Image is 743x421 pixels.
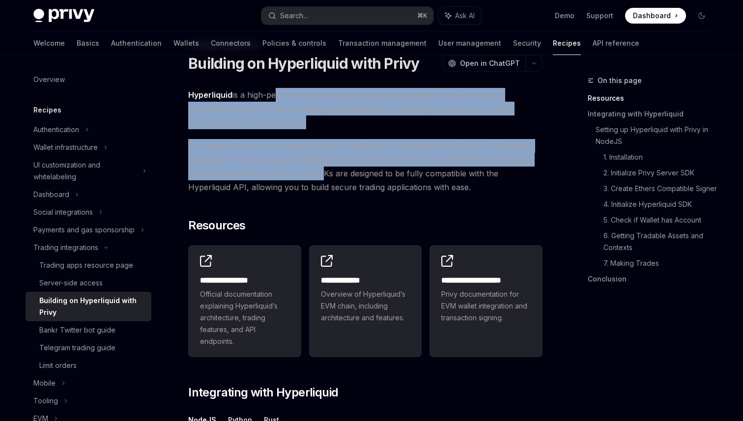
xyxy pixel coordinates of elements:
[26,274,151,292] a: Server-side access
[26,339,151,357] a: Telegram trading guide
[625,8,686,24] a: Dashboard
[603,255,717,271] a: 7. Making Trades
[694,8,710,24] button: Toggle dark mode
[261,7,433,25] button: Search...⌘K
[513,31,541,55] a: Security
[588,90,717,106] a: Resources
[33,159,137,183] div: UI customization and whitelabeling
[26,321,151,339] a: Bankr Twitter bot guide
[173,31,199,55] a: Wallets
[33,74,65,85] div: Overview
[111,31,162,55] a: Authentication
[188,90,232,100] a: Hyperliquid
[588,106,717,122] a: Integrating with Hyperliquid
[33,31,65,55] a: Welcome
[33,9,94,23] img: dark logo
[77,31,99,55] a: Basics
[596,122,717,149] a: Setting up Hyperliquid with Privy in NodeJS
[593,31,639,55] a: API reference
[442,55,526,72] button: Open in ChatGPT
[33,141,98,153] div: Wallet infrastructure
[603,196,717,212] a: 4. Initialize Hyperliquid SDK
[26,71,151,88] a: Overview
[417,12,428,20] span: ⌘ K
[33,104,61,116] h5: Recipes
[321,288,410,324] span: Overview of Hyperliquid’s EVM chain, including architecture and features.
[633,11,671,21] span: Dashboard
[33,206,93,218] div: Social integrations
[603,212,717,228] a: 5. Check if Wallet has Account
[200,288,289,347] span: Official documentation explaining Hyperliquid’s architecture, trading features, and API endpoints.
[429,245,543,357] a: **** **** **** *****Privy documentation for EVM wallet integration and transaction signing.
[211,31,251,55] a: Connectors
[33,242,98,253] div: Trading integrations
[603,181,717,196] a: 3. Create Ethers Compatible Signer
[39,360,77,371] div: Limit orders
[280,10,308,22] div: Search...
[39,259,133,271] div: Trading apps resource page
[603,149,717,165] a: 1. Installation
[26,357,151,374] a: Limit orders
[603,228,717,255] a: 6. Getting Tradable Assets and Contexts
[188,55,420,72] h1: Building on Hyperliquid with Privy
[441,288,531,324] span: Privy documentation for EVM wallet integration and transaction signing.
[39,342,115,354] div: Telegram trading guide
[262,31,326,55] a: Policies & controls
[39,277,103,289] div: Server-side access
[555,11,574,21] a: Demo
[188,385,338,400] span: Integrating with Hyperliquid
[586,11,613,21] a: Support
[188,245,301,357] a: **** **** **** *Official documentation explaining Hyperliquid’s architecture, trading features, a...
[33,124,79,136] div: Authentication
[553,31,581,55] a: Recipes
[26,256,151,274] a: Trading apps resource page
[33,189,69,200] div: Dashboard
[188,218,246,233] span: Resources
[438,31,501,55] a: User management
[188,139,543,194] span: This guide will walk you through setting up trading on Hyperliquid using Privy’s EVM wallets, foc...
[338,31,427,55] a: Transaction management
[188,88,543,129] span: is a high-performance blockchain designed specifically for decentralized derivatives trading. It ...
[460,58,520,68] span: Open in ChatGPT
[588,271,717,287] a: Conclusion
[39,295,145,318] div: Building on Hyperliquid with Privy
[33,377,56,389] div: Mobile
[455,11,475,21] span: Ask AI
[309,245,422,357] a: **** **** ***Overview of Hyperliquid’s EVM chain, including architecture and features.
[438,7,482,25] button: Ask AI
[33,224,135,236] div: Payments and gas sponsorship
[603,165,717,181] a: 2. Initialize Privy Server SDK
[33,395,58,407] div: Tooling
[39,324,115,336] div: Bankr Twitter bot guide
[598,75,642,86] span: On this page
[26,292,151,321] a: Building on Hyperliquid with Privy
